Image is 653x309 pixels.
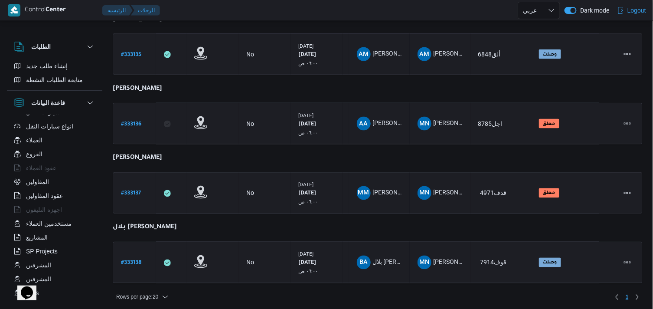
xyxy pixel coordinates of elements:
[298,43,313,49] small: [DATE]
[113,155,162,162] b: [PERSON_NAME]
[357,186,371,200] div: Mahmood Muhammad Said Muhammad
[419,117,429,131] span: MN
[480,259,507,266] span: 7914قوف
[26,204,62,215] span: اجهزة التليفون
[434,259,493,266] span: [PERSON_NAME] قلاده
[357,47,371,61] div: Abozaid Muhammad Abozaid Said
[10,175,99,189] button: المقاولين
[359,117,368,131] span: AA
[298,251,313,257] small: [DATE]
[10,244,99,258] button: SP Projects
[298,60,318,66] small: ٠٦:٠٠ ص
[10,272,99,286] button: المشرفين
[10,217,99,230] button: مستخدمين العملاء
[543,260,557,266] b: وصلت
[419,256,429,270] span: MN
[46,7,66,14] b: Center
[478,120,503,127] span: اجل8785
[26,274,51,284] span: المشرفين
[9,274,36,300] iframe: chat widget
[121,191,141,197] b: # 333137
[26,163,56,173] span: عقود العملاء
[539,49,561,59] span: وصلت
[10,59,99,73] button: إنشاء طلب جديد
[434,120,493,127] span: [PERSON_NAME] قلاده
[10,147,99,161] button: الفروع
[626,292,629,302] span: 1
[10,73,99,87] button: متابعة الطلبات النشطة
[359,256,368,270] span: BA
[612,292,622,302] button: Previous page
[26,177,49,187] span: المقاولين
[298,112,313,118] small: [DATE]
[246,50,254,58] div: No
[298,122,316,128] b: [DATE]
[246,259,254,266] div: No
[373,50,419,57] span: [PERSON_NAME]
[31,98,65,108] h3: قاعدة البيانات
[620,186,634,200] button: Actions
[419,186,429,200] span: MN
[26,260,51,270] span: المشرفين
[121,260,141,266] b: # 333138
[478,51,501,58] span: ألق6848
[26,61,68,71] span: إنشاء طلب جديد
[10,161,99,175] button: عقود العملاء
[539,188,559,198] span: معلق
[246,120,254,128] div: No
[26,135,42,145] span: العملاء
[10,119,99,133] button: انواع سيارات النقل
[298,182,313,188] small: [DATE]
[7,115,102,303] div: قاعدة البيانات
[14,98,95,108] button: قاعدة البيانات
[627,5,646,16] span: Logout
[434,189,493,196] span: [PERSON_NAME] قلاده
[418,186,431,200] div: Maina Najib Shfiq Qladah
[373,189,419,196] span: [PERSON_NAME]
[116,292,158,302] span: Rows per page : 20
[121,49,141,60] a: #333135
[121,257,141,269] a: #333138
[298,52,316,58] b: [DATE]
[539,119,559,128] span: معلق
[26,149,42,159] span: الفروع
[539,258,561,267] span: وصلت
[26,75,83,85] span: متابعة الطلبات النشطة
[10,133,99,147] button: العملاء
[543,52,557,57] b: وصلت
[418,47,431,61] div: Abozaid Muhammad Abozaid Said
[357,256,371,270] div: Bilal Alsaid Isamaail Isamaail
[480,190,507,197] span: 4971قدف
[419,47,429,61] span: AM
[298,199,318,205] small: ٠٦:٠٠ ص
[298,269,318,275] small: ٠٦:٠٠ ص
[10,286,99,300] button: Tags
[246,189,254,197] div: No
[26,246,58,256] span: SP Projects
[121,187,141,199] a: #333137
[121,52,141,58] b: # 333135
[26,191,63,201] span: عقود المقاولين
[113,292,172,302] button: Rows per page:20
[7,59,102,90] div: الطلبات
[8,4,20,16] img: X8yXhbKr1z7QwAAAABJRU5ErkJggg==
[359,47,369,61] span: AM
[358,186,369,200] span: MM
[298,260,316,266] b: [DATE]
[418,256,431,270] div: Maina Najib Shfiq Qladah
[113,85,162,92] b: [PERSON_NAME]
[543,122,555,127] b: معلق
[113,224,177,231] b: بلال [PERSON_NAME]
[14,42,95,52] button: الطلبات
[620,117,634,131] button: Actions
[418,117,431,131] div: Maina Najib Shfiq Qladah
[577,7,609,14] span: Dark mode
[10,203,99,217] button: اجهزة التليفون
[373,120,419,127] span: [PERSON_NAME]
[102,5,133,16] button: الرئيسيه
[298,130,318,136] small: ٠٦:٠٠ ص
[10,258,99,272] button: المشرفين
[298,191,316,197] b: [DATE]
[131,5,160,16] button: الرحلات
